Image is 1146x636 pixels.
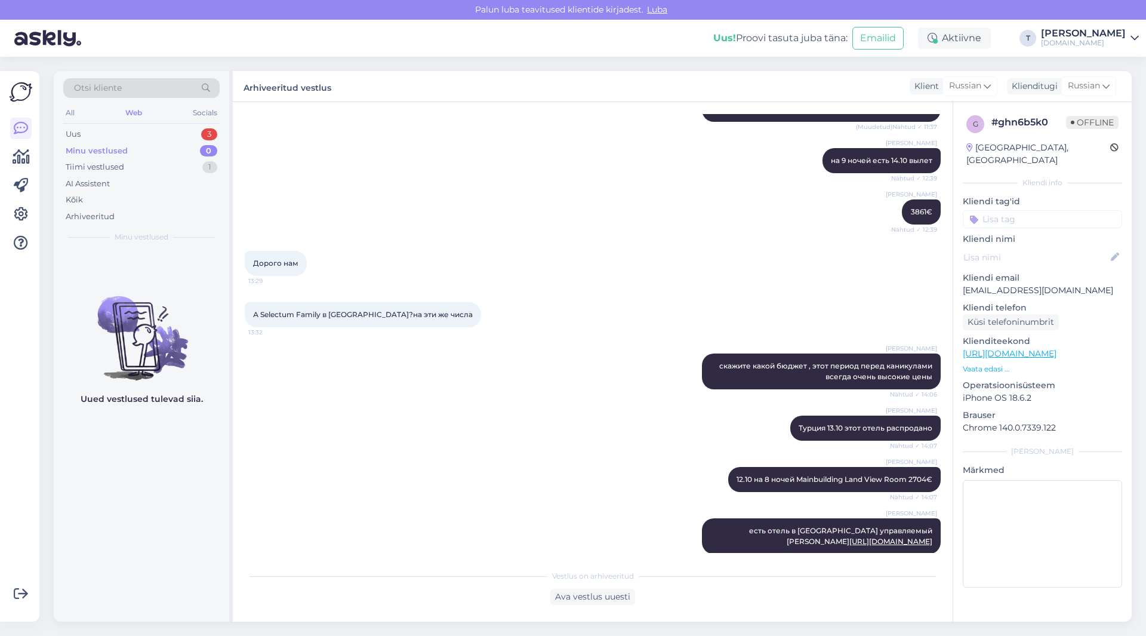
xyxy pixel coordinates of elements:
[856,122,937,131] span: (Muudetud) Nähtud ✓ 11:37
[886,344,937,353] span: [PERSON_NAME]
[1041,29,1126,38] div: [PERSON_NAME]
[886,139,937,148] span: [PERSON_NAME]
[963,335,1122,348] p: Klienditeekond
[66,161,124,173] div: Tiimi vestlused
[963,446,1122,457] div: [PERSON_NAME]
[911,207,932,216] span: 3861€
[749,526,934,546] span: есть отель в [GEOGRAPHIC_DATA] управляемый [PERSON_NAME]
[963,272,1122,284] p: Kliendi email
[963,364,1122,374] p: Vaata edasi ...
[963,422,1122,434] p: Chrome 140.0.7339.122
[891,225,937,234] span: Nähtud ✓ 12:39
[202,161,217,173] div: 1
[891,174,937,183] span: Nähtud ✓ 12:39
[123,105,144,121] div: Web
[963,409,1122,422] p: Brauser
[74,82,122,94] span: Otsi kliente
[831,156,932,165] span: на 9 ночей есть 14.10 вылет
[963,392,1122,404] p: iPhone OS 18.6.2
[54,275,229,382] img: No chats
[886,457,937,466] span: [PERSON_NAME]
[10,81,32,103] img: Askly Logo
[886,509,937,518] span: [PERSON_NAME]
[66,128,81,140] div: Uus
[910,80,939,93] div: Klient
[719,361,934,381] span: скажите какой бюджет , этот период перед каникулами всегда очень высокие цены
[973,119,978,128] span: g
[713,32,736,44] b: Uus!
[852,27,904,50] button: Emailid
[890,441,937,450] span: Nähtud ✓ 14:07
[1007,80,1058,93] div: Klienditugi
[253,259,298,268] span: Дорого нам
[550,589,635,605] div: Ava vestlus uuesti
[1068,79,1100,93] span: Russian
[552,571,634,582] span: Vestlus on arhiveeritud
[966,142,1110,167] div: [GEOGRAPHIC_DATA], [GEOGRAPHIC_DATA]
[66,211,115,223] div: Arhiveeritud
[201,128,217,140] div: 3
[713,31,848,45] div: Proovi tasuta juba täna:
[963,314,1059,330] div: Küsi telefoninumbrit
[963,348,1056,359] a: [URL][DOMAIN_NAME]
[963,379,1122,392] p: Operatsioonisüsteem
[190,105,220,121] div: Socials
[737,475,932,484] span: 12.10 на 8 ночей Mainbuilding Land View Room 2704€
[963,251,1108,264] input: Lisa nimi
[991,115,1066,130] div: # ghn6b5k0
[248,276,293,285] span: 13:29
[66,194,83,206] div: Kõik
[1041,29,1139,48] a: [PERSON_NAME][DOMAIN_NAME]
[253,310,473,319] span: А Selectum Family в [GEOGRAPHIC_DATA]?на эти же числа
[66,178,110,190] div: AI Assistent
[963,302,1122,314] p: Kliendi telefon
[1019,30,1036,47] div: T
[115,232,168,242] span: Minu vestlused
[963,284,1122,297] p: [EMAIL_ADDRESS][DOMAIN_NAME]
[963,464,1122,477] p: Märkmed
[963,233,1122,245] p: Kliendi nimi
[1041,38,1126,48] div: [DOMAIN_NAME]
[890,493,937,502] span: Nähtud ✓ 14:07
[66,145,128,157] div: Minu vestlused
[890,390,937,399] span: Nähtud ✓ 14:06
[1066,116,1119,129] span: Offline
[886,406,937,415] span: [PERSON_NAME]
[849,537,932,546] a: [URL][DOMAIN_NAME]
[963,195,1122,208] p: Kliendi tag'id
[918,27,991,49] div: Aktiivne
[63,105,77,121] div: All
[799,423,932,432] span: Турция 13.10 этот отель распродано
[963,210,1122,228] input: Lisa tag
[963,177,1122,188] div: Kliendi info
[244,78,331,94] label: Arhiveeritud vestlus
[248,328,293,337] span: 13:32
[81,393,203,405] p: Uued vestlused tulevad siia.
[886,190,937,199] span: [PERSON_NAME]
[643,4,671,15] span: Luba
[949,79,981,93] span: Russian
[200,145,217,157] div: 0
